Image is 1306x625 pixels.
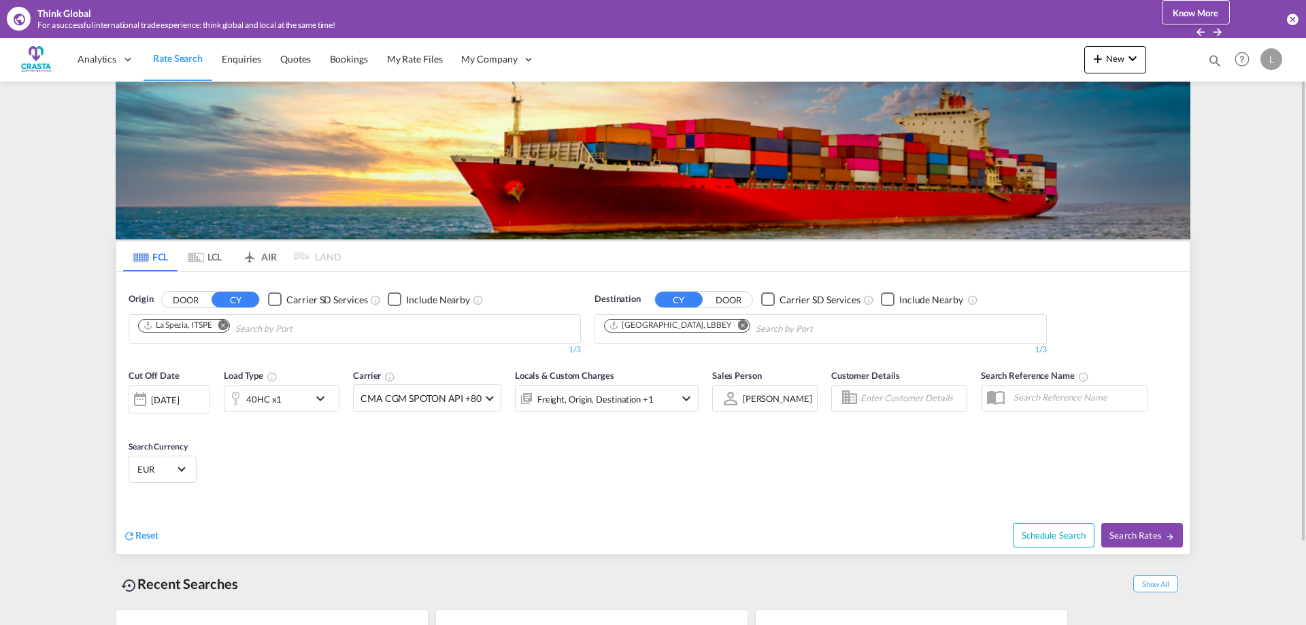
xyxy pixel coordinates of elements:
[1090,50,1106,67] md-icon: icon-plus 400-fg
[1090,53,1141,64] span: New
[271,37,320,81] a: Quotes
[515,370,614,381] span: Locals & Custom Charges
[129,385,210,413] div: [DATE]
[881,292,963,307] md-checkbox: Checkbox No Ink
[981,370,1089,381] span: Search Reference Name
[37,20,1105,31] div: For a successful international trade experience: think global and local at the same time!
[286,293,367,307] div: Carrier SD Services
[222,53,261,65] span: Enquiries
[123,530,135,542] md-icon: icon-refresh
[268,292,367,307] md-checkbox: Checkbox No Ink
[595,292,641,306] span: Destination
[224,370,278,381] span: Load Type
[232,241,286,271] md-tab-item: AIR
[743,393,812,404] div: [PERSON_NAME]
[384,371,395,382] md-icon: The selected Trucker/Carrierwill be displayed in the rate results If the rates are from another f...
[1286,12,1299,26] button: icon-close-circle
[12,12,26,26] md-icon: icon-earth
[1133,575,1178,592] span: Show All
[1109,530,1175,541] span: Search Rates
[136,459,189,479] md-select: Select Currency: € EUREuro
[609,320,732,331] div: Beirut, LBBEY
[121,577,137,594] md-icon: icon-backup-restore
[1101,523,1183,547] button: Search Ratesicon-arrow-right
[1207,53,1222,68] md-icon: icon-magnify
[515,385,699,412] div: Freight Origin Destination Factory Stuffingicon-chevron-down
[361,392,482,405] span: CMA CGM SPOTON API +80
[267,371,278,382] md-icon: icon-information-outline
[320,37,378,81] a: Bookings
[246,390,282,409] div: 40HC x1
[20,44,51,74] img: ac429df091a311ed8aa72df674ea3bd9.png
[705,292,752,307] button: DOOR
[370,294,381,305] md-icon: Unchecked: Search for CY (Container Yard) services for all selected carriers.Checked : Search for...
[116,272,1190,554] div: OriginDOOR CY Checkbox No InkUnchecked: Search for CY (Container Yard) services for all selected ...
[129,412,139,430] md-datepicker: Select
[312,390,335,407] md-icon: icon-chevron-down
[123,528,158,543] div: icon-refreshReset
[224,385,339,412] div: 40HC x1icon-chevron-down
[330,53,368,65] span: Bookings
[1124,50,1141,67] md-icon: icon-chevron-down
[452,37,544,81] div: My Company
[1007,387,1147,407] input: Search Reference Name
[129,292,153,306] span: Origin
[144,37,212,81] a: Rate Search
[78,52,116,66] span: Analytics
[178,241,232,271] md-tab-item: LCL
[1260,48,1282,70] div: L
[123,241,178,271] md-tab-item: FCL
[143,320,214,331] div: Press delete to remove this chip.
[1078,371,1089,382] md-icon: Your search will be saved by the below given name
[212,37,271,81] a: Enquiries
[116,569,244,599] div: Recent Searches
[116,82,1190,239] img: LCL+%26+FCL+BACKGROUND.png
[712,370,762,381] span: Sales Person
[1211,26,1224,38] md-icon: icon-arrow-right
[235,318,365,340] input: Chips input.
[137,463,175,475] span: EUR
[473,294,484,305] md-icon: Unchecked: Ignores neighbouring ports when fetching rates.Checked : Includes neighbouring ports w...
[967,294,978,305] md-icon: Unchecked: Ignores neighbouring ports when fetching rates.Checked : Includes neighbouring ports w...
[37,7,91,20] div: Think Global
[1173,7,1218,18] span: Know More
[1230,48,1260,72] div: Help
[212,292,259,307] button: CY
[655,292,703,307] button: CY
[741,388,814,408] md-select: Sales Person: Luca D'Alterio
[135,529,158,541] span: Reset
[387,53,443,65] span: My Rate Files
[129,344,581,356] div: 1/3
[1211,25,1224,38] button: icon-arrow-right
[1084,46,1146,73] button: icon-plus 400-fgNewicon-chevron-down
[860,388,962,409] input: Enter Customer Details
[1194,26,1207,38] md-icon: icon-arrow-left
[1194,25,1210,38] button: icon-arrow-left
[241,249,258,259] md-icon: icon-airplane
[1230,48,1254,71] span: Help
[153,52,203,64] span: Rate Search
[151,394,179,406] div: [DATE]
[899,293,963,307] div: Include Nearby
[780,293,860,307] div: Carrier SD Services
[537,390,654,409] div: Freight Origin Destination Factory Stuffing
[1165,532,1175,541] md-icon: icon-arrow-right
[831,370,900,381] span: Customer Details
[388,292,470,307] md-checkbox: Checkbox No Ink
[863,294,874,305] md-icon: Unchecked: Search for CY (Container Yard) services for all selected carriers.Checked : Search for...
[129,370,180,381] span: Cut Off Date
[756,318,885,340] input: Chips input.
[353,370,395,381] span: Carrier
[406,293,470,307] div: Include Nearby
[280,53,310,65] span: Quotes
[123,241,341,271] md-pagination-wrapper: Use the left and right arrow keys to navigate between tabs
[136,315,370,340] md-chips-wrap: Chips container. Use arrow keys to select chips.
[461,52,517,66] span: My Company
[609,320,735,331] div: Press delete to remove this chip.
[68,37,144,81] div: Analytics
[129,441,188,452] span: Search Currency
[378,37,452,81] a: My Rate Files
[602,315,890,340] md-chips-wrap: Chips container. Use arrow keys to select chips.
